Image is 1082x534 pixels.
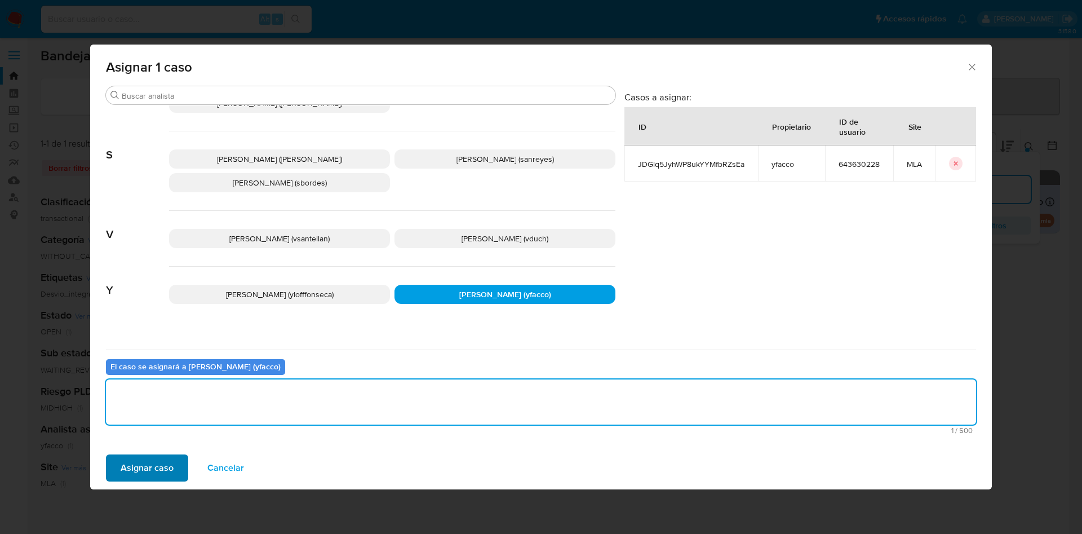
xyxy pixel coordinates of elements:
[459,289,551,300] span: [PERSON_NAME] (yfacco)
[106,131,169,162] span: S
[169,229,390,248] div: [PERSON_NAME] (vsantellan)
[217,153,342,165] span: [PERSON_NAME] ([PERSON_NAME])
[394,149,615,169] div: [PERSON_NAME] (sanreyes)
[169,285,390,304] div: [PERSON_NAME] (ylofffonseca)
[169,173,390,192] div: [PERSON_NAME] (sbordes)
[394,229,615,248] div: [PERSON_NAME] (vduch)
[624,91,976,103] h3: Casos a asignar:
[122,91,611,101] input: Buscar analista
[638,159,744,169] span: JDGlq5JyhWP8ukYYMfbRZsEa
[771,159,812,169] span: yfacco
[895,113,935,140] div: Site
[106,60,966,74] span: Asignar 1 caso
[106,454,188,482] button: Asignar caso
[229,233,330,244] span: [PERSON_NAME] (vsantellan)
[109,427,973,434] span: Máximo 500 caracteres
[169,149,390,169] div: [PERSON_NAME] ([PERSON_NAME])
[907,159,922,169] span: MLA
[456,153,554,165] span: [PERSON_NAME] (sanreyes)
[966,61,977,72] button: Cerrar ventana
[394,285,615,304] div: [PERSON_NAME] (yfacco)
[233,177,327,188] span: [PERSON_NAME] (sbordes)
[839,159,880,169] span: 643630228
[462,233,548,244] span: [PERSON_NAME] (vduch)
[625,113,660,140] div: ID
[193,454,259,482] button: Cancelar
[106,211,169,241] span: V
[826,108,893,145] div: ID de usuario
[121,456,174,480] span: Asignar caso
[226,289,334,300] span: [PERSON_NAME] (ylofffonseca)
[207,456,244,480] span: Cancelar
[106,267,169,297] span: Y
[949,157,963,170] button: icon-button
[110,361,281,372] b: El caso se asignará a [PERSON_NAME] (yfacco)
[759,113,824,140] div: Propietario
[110,91,119,100] button: Buscar
[90,45,992,489] div: assign-modal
